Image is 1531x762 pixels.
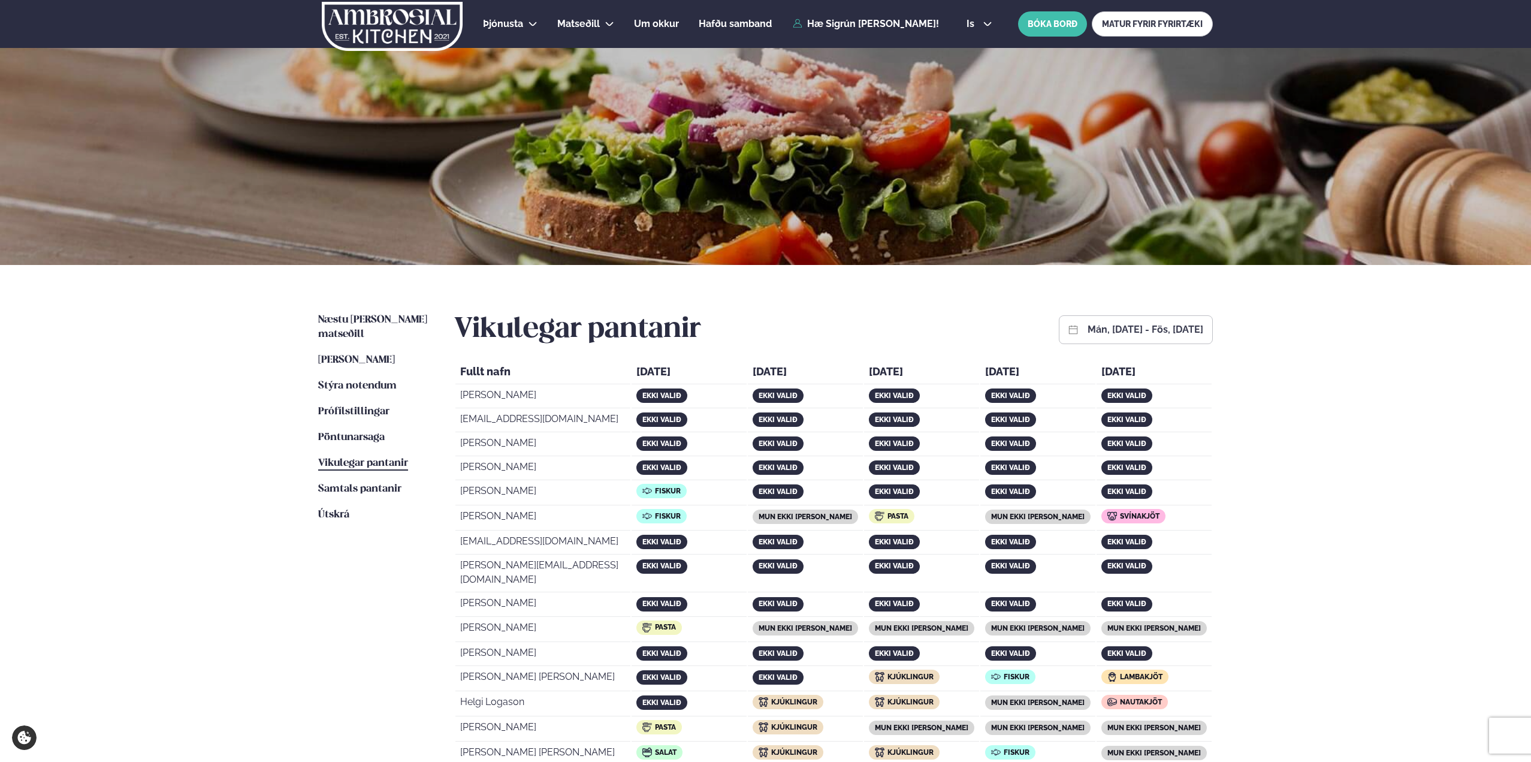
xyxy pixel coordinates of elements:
[887,698,934,706] span: Kjúklingur
[759,439,798,448] span: ekki valið
[991,724,1085,732] span: mun ekki [PERSON_NAME]
[1018,11,1087,37] button: BÓKA BORÐ
[1107,600,1146,608] span: ekki valið
[991,649,1030,658] span: ekki valið
[455,362,630,384] th: Fullt nafn
[642,649,681,658] span: ekki valið
[318,379,397,393] a: Stýra notendum
[1004,748,1029,757] span: Fiskur
[793,19,939,29] a: Hæ Sigrún [PERSON_NAME]!
[759,697,768,707] img: icon img
[759,487,798,496] span: ekki valið
[632,362,747,384] th: [DATE]
[1107,562,1146,570] span: ekki valið
[967,19,978,29] span: is
[759,463,798,472] span: ekki valið
[1107,391,1146,400] span: ekki valið
[875,748,884,757] img: icon img
[655,723,676,731] span: Pasta
[455,667,630,691] td: [PERSON_NAME] [PERSON_NAME]
[875,600,914,608] span: ekki valið
[12,725,37,750] a: Cookie settings
[1120,698,1162,706] span: Nautakjöt
[655,487,681,495] span: Fiskur
[1107,749,1201,757] span: mun ekki [PERSON_NAME]
[655,748,677,757] span: Salat
[642,439,681,448] span: ekki valið
[875,487,914,496] span: ekki valið
[483,18,523,29] span: Þjónusta
[771,723,817,731] span: Kjúklingur
[1107,649,1146,658] span: ekki valið
[991,415,1030,424] span: ekki valið
[455,481,630,505] td: [PERSON_NAME]
[759,415,798,424] span: ekki valið
[991,487,1030,496] span: ekki valið
[455,532,630,555] td: [EMAIL_ADDRESS][DOMAIN_NAME]
[991,513,1085,521] span: mun ekki [PERSON_NAME]
[759,722,768,732] img: icon img
[699,17,772,31] a: Hafðu samband
[455,618,630,642] td: [PERSON_NAME]
[875,391,914,400] span: ekki valið
[991,624,1085,633] span: mun ekki [PERSON_NAME]
[642,623,652,633] img: icon img
[318,510,349,520] span: Útskrá
[557,17,600,31] a: Matseðill
[642,463,681,472] span: ekki valið
[642,486,652,496] img: icon img
[875,697,884,707] img: icon img
[318,482,401,496] a: Samtals pantanir
[759,391,798,400] span: ekki valið
[642,562,681,570] span: ekki valið
[455,718,630,742] td: [PERSON_NAME]
[991,391,1030,400] span: ekki valið
[455,385,630,408] td: [PERSON_NAME]
[642,511,652,521] img: icon img
[875,724,968,732] span: mun ekki [PERSON_NAME]
[991,748,1001,757] img: icon img
[771,698,817,706] span: Kjúklingur
[557,18,600,29] span: Matseðill
[318,508,349,522] a: Útskrá
[318,313,430,342] a: Næstu [PERSON_NAME] matseðill
[655,623,676,631] span: Pasta
[483,17,523,31] a: Þjónusta
[875,511,884,521] img: icon img
[771,748,817,757] span: Kjúklingur
[634,18,679,29] span: Um okkur
[642,415,681,424] span: ekki valið
[875,649,914,658] span: ekki valið
[748,362,863,384] th: [DATE]
[455,409,630,432] td: [EMAIL_ADDRESS][DOMAIN_NAME]
[455,433,630,456] td: [PERSON_NAME]
[759,649,798,658] span: ekki valið
[759,538,798,546] span: ekki valið
[875,538,914,546] span: ekki valið
[318,315,427,339] span: Næstu [PERSON_NAME] matseðill
[318,353,395,368] a: [PERSON_NAME]
[642,698,681,707] span: ekki valið
[887,748,934,757] span: Kjúklingur
[1004,673,1029,681] span: Fiskur
[1107,415,1146,424] span: ekki valið
[759,513,852,521] span: mun ekki [PERSON_NAME]
[759,748,768,757] img: icon img
[1107,511,1117,521] img: icon img
[1107,724,1201,732] span: mun ekki [PERSON_NAME]
[455,643,630,666] td: [PERSON_NAME]
[455,457,630,480] td: [PERSON_NAME]
[887,512,908,520] span: Pasta
[642,538,681,546] span: ekki valið
[1088,325,1203,335] button: mán, [DATE] - fös, [DATE]
[318,381,397,391] span: Stýra notendum
[455,556,630,592] td: [PERSON_NAME][EMAIL_ADDRESS][DOMAIN_NAME]
[957,19,1002,29] button: is
[991,562,1030,570] span: ekki valið
[887,673,934,681] span: Kjúklingur
[980,362,1095,384] th: [DATE]
[699,18,772,29] span: Hafðu samband
[318,405,389,419] a: Prófílstillingar
[1107,672,1117,682] img: icon img
[318,458,408,468] span: Vikulegar pantanir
